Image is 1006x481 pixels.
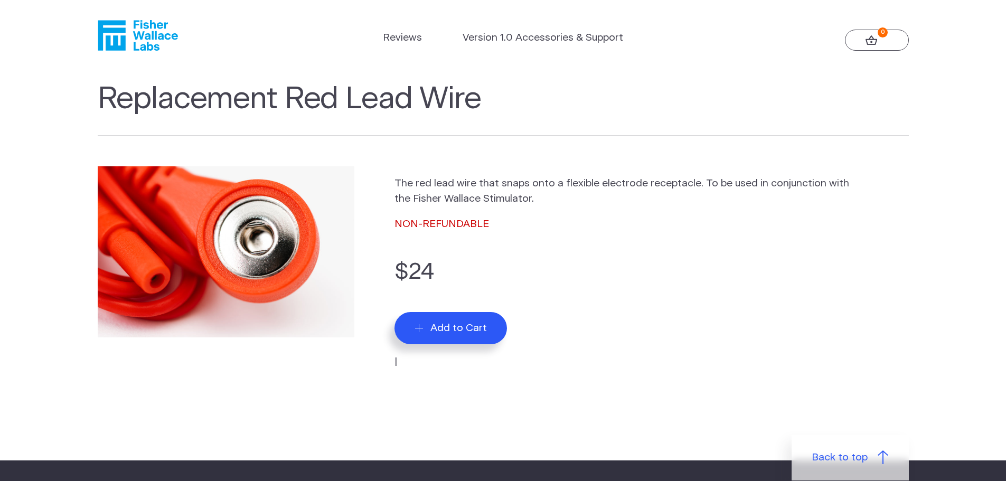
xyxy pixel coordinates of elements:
[394,312,507,344] button: Add to Cart
[383,31,422,46] a: Reviews
[845,30,909,51] a: 0
[394,255,908,289] p: $24
[98,166,355,337] img: Replacement Red Lead Wire
[98,81,909,136] h1: Replacement Red Lead Wire
[394,255,908,370] form: |
[430,322,487,334] span: Add to Cart
[463,31,623,46] a: Version 1.0 Accessories & Support
[878,27,888,37] strong: 0
[98,20,178,51] a: Fisher Wallace
[394,219,489,229] span: NON-REFUNDABLE
[792,435,909,480] a: Back to top
[812,450,868,466] span: Back to top
[394,176,861,207] p: The red lead wire that snaps onto a flexible electrode receptacle. To be used in conjunction with...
